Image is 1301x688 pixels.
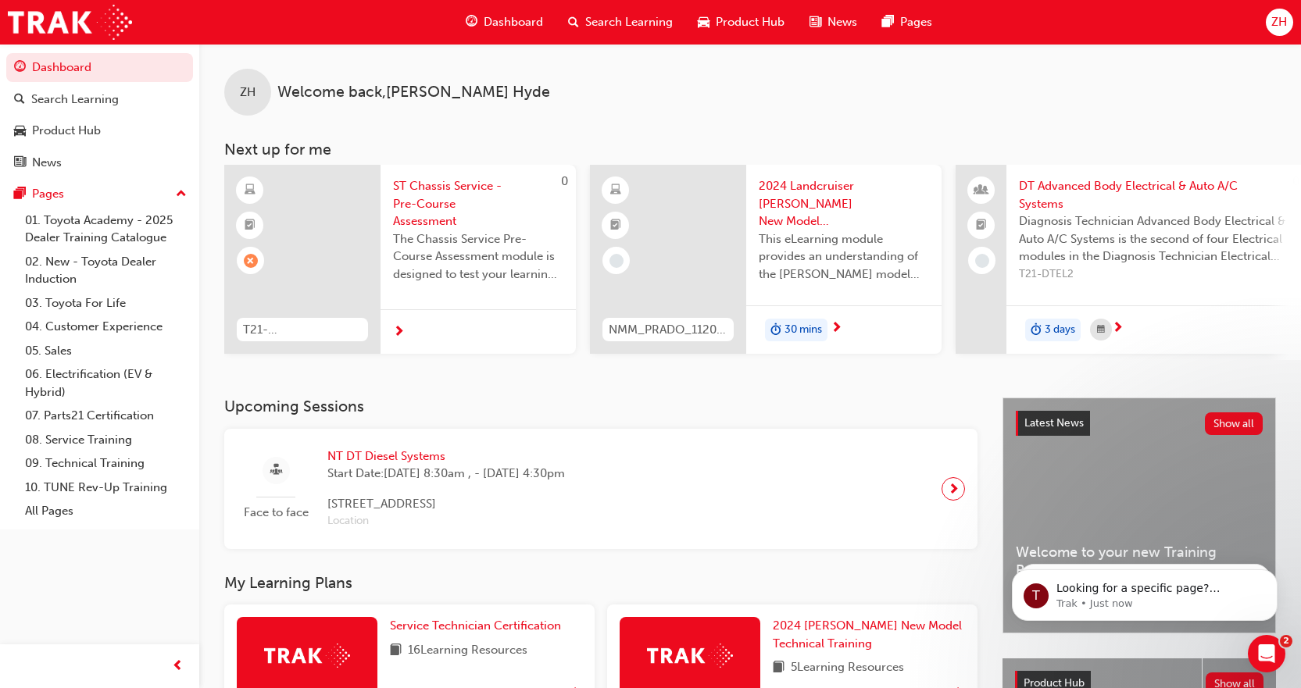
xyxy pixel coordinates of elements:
button: Show all [1205,412,1263,435]
iframe: Intercom live chat [1248,635,1285,672]
span: T21-DTEL2 [1019,266,1295,283]
span: ST Chassis Service - Pre-Course Assessment [393,177,563,230]
a: 0T21-STCHS_PRE_EXAMST Chassis Service - Pre-Course AssessmentThe Chassis Service Pre-Course Asses... [224,165,576,354]
span: NMM_PRADO_112024_MODULE_1 [609,321,727,339]
span: next-icon [831,322,842,336]
a: Service Technician Certification [390,617,567,635]
span: learningResourceType_ELEARNING-icon [610,180,621,201]
span: DT Advanced Body Electrical & Auto A/C Systems [1019,177,1295,212]
a: 06. Electrification (EV & Hybrid) [19,362,193,404]
span: Search Learning [585,13,673,31]
span: learningRecordVerb_NONE-icon [609,254,624,268]
span: guage-icon [466,12,477,32]
a: 03. Toyota For Life [19,291,193,315]
span: Service Technician Certification [390,618,561,633]
span: pages-icon [14,187,26,201]
span: This eLearning module provides an understanding of the [PERSON_NAME] model line-up and its Katash... [759,230,929,283]
span: ZH [1271,13,1287,31]
span: book-icon [390,641,402,661]
a: Latest NewsShow allWelcome to your new Training Resource CentreRevolutionise the way you access a... [1003,397,1276,633]
span: Welcome back , [PERSON_NAME] Hyde [277,84,550,102]
span: Latest News [1024,416,1084,430]
span: calendar-icon [1097,320,1105,340]
span: next-icon [948,478,960,500]
a: NMM_PRADO_112024_MODULE_12024 Landcruiser [PERSON_NAME] New Model Mechanisms - Model Outline 1Thi... [590,165,942,354]
span: Start Date: [DATE] 8:30am , - [DATE] 4:30pm [327,465,565,483]
a: car-iconProduct Hub [685,6,797,38]
span: car-icon [698,12,709,32]
span: NT DT Diesel Systems [327,447,565,465]
span: ZH [240,84,256,102]
span: [STREET_ADDRESS] [327,495,565,513]
a: news-iconNews [797,6,870,38]
span: booktick-icon [610,216,621,236]
span: guage-icon [14,61,26,75]
span: The Chassis Service Pre-Course Assessment module is designed to test your learning and understand... [393,230,563,283]
div: News [32,154,62,172]
a: 04. Customer Experience [19,315,193,339]
img: Trak [264,643,350,668]
img: Trak [8,5,132,40]
span: prev-icon [172,657,184,676]
span: next-icon [393,326,405,340]
span: duration-icon [770,320,781,340]
span: 2 [1280,635,1292,647]
span: news-icon [14,156,26,170]
button: Pages [6,180,193,209]
span: 0 [1292,174,1299,188]
span: News [827,13,857,31]
span: up-icon [176,184,187,205]
a: All Pages [19,499,193,523]
a: search-iconSearch Learning [556,6,685,38]
a: Face to faceNT DT Diesel SystemsStart Date:[DATE] 8:30am , - [DATE] 4:30pm[STREET_ADDRESS]Location [237,441,965,536]
a: guage-iconDashboard [453,6,556,38]
span: duration-icon [1031,320,1042,340]
span: pages-icon [882,12,894,32]
span: Face to face [237,504,315,522]
span: search-icon [14,93,25,107]
div: Product Hub [32,122,101,140]
span: book-icon [773,658,785,678]
h3: My Learning Plans [224,574,978,592]
span: 3 days [1045,321,1075,339]
a: 08. Service Training [19,428,193,452]
a: Product Hub [6,116,193,145]
a: 02. New - Toyota Dealer Induction [19,250,193,291]
a: Dashboard [6,53,193,82]
span: Location [327,512,565,530]
a: 2024 [PERSON_NAME] New Model Technical Training [773,617,965,652]
a: 01. Toyota Academy - 2025 Dealer Training Catalogue [19,209,193,250]
a: 10. TUNE Rev-Up Training [19,476,193,500]
button: ZH [1266,9,1293,36]
button: DashboardSearch LearningProduct HubNews [6,50,193,180]
a: 09. Technical Training [19,451,193,476]
span: booktick-icon [245,216,256,236]
span: Product Hub [716,13,785,31]
a: 05. Sales [19,339,193,363]
span: T21-STCHS_PRE_EXAM [243,321,362,339]
span: search-icon [568,12,579,32]
span: Diagnosis Technician Advanced Body Electrical & Auto A/C Systems is the second of four Electrical... [1019,212,1295,266]
span: booktick-icon [976,216,987,236]
span: next-icon [1112,322,1124,336]
a: 07. Parts21 Certification [19,404,193,428]
span: learningResourceType_ELEARNING-icon [245,180,256,201]
span: sessionType_FACE_TO_FACE-icon [270,461,282,480]
a: Latest NewsShow all [1016,411,1263,436]
span: 2024 [PERSON_NAME] New Model Technical Training [773,618,962,651]
span: learningRecordVerb_NONE-icon [975,254,989,268]
span: people-icon [976,180,987,201]
a: Search Learning [6,85,193,114]
span: Pages [900,13,932,31]
span: 2024 Landcruiser [PERSON_NAME] New Model Mechanisms - Model Outline 1 [759,177,929,230]
h3: Next up for me [199,141,1301,159]
div: Pages [32,185,64,203]
div: Search Learning [31,91,119,109]
a: pages-iconPages [870,6,945,38]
